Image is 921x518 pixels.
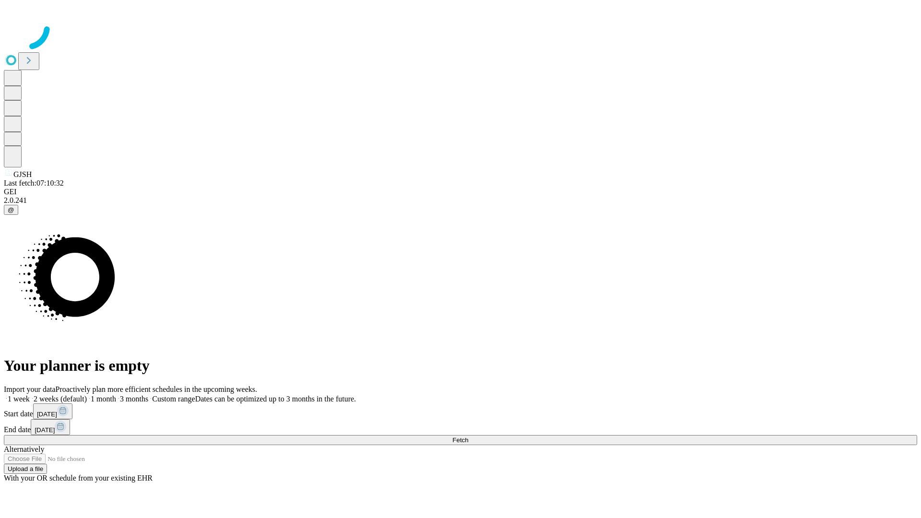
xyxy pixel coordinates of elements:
[4,474,153,482] span: With your OR schedule from your existing EHR
[4,179,64,187] span: Last fetch: 07:10:32
[56,385,257,393] span: Proactively plan more efficient schedules in the upcoming weeks.
[34,395,87,403] span: 2 weeks (default)
[4,464,47,474] button: Upload a file
[4,445,44,453] span: Alternatively
[195,395,356,403] span: Dates can be optimized up to 3 months in the future.
[33,403,72,419] button: [DATE]
[37,411,57,418] span: [DATE]
[4,205,18,215] button: @
[4,188,917,196] div: GEI
[4,196,917,205] div: 2.0.241
[8,206,14,213] span: @
[35,426,55,434] span: [DATE]
[13,170,32,178] span: GJSH
[4,385,56,393] span: Import your data
[4,435,917,445] button: Fetch
[120,395,148,403] span: 3 months
[4,357,917,375] h1: Your planner is empty
[31,419,70,435] button: [DATE]
[4,403,917,419] div: Start date
[91,395,116,403] span: 1 month
[152,395,195,403] span: Custom range
[452,436,468,444] span: Fetch
[4,419,917,435] div: End date
[8,395,30,403] span: 1 week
